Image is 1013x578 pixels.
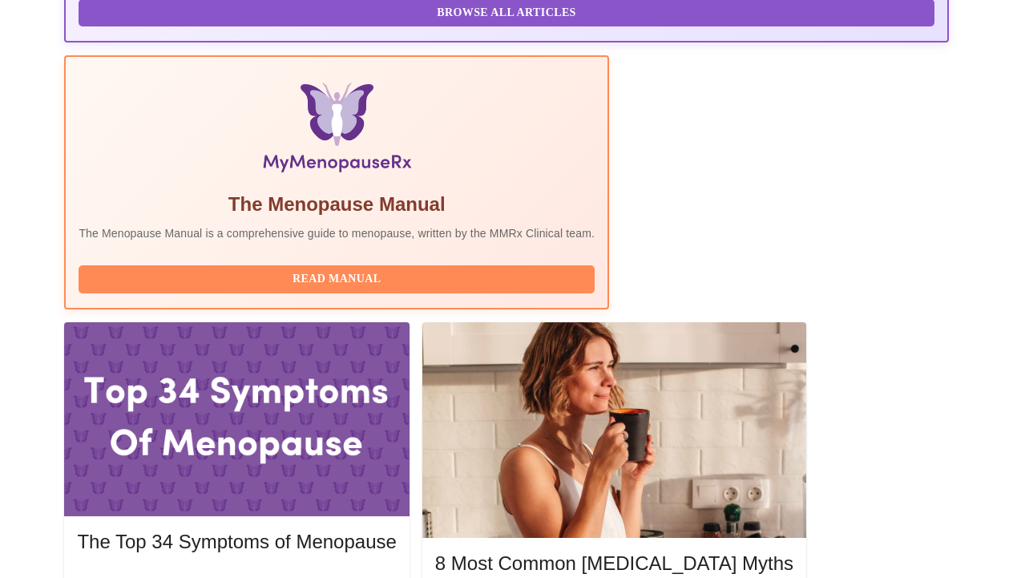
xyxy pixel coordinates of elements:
[79,225,595,241] p: The Menopause Manual is a comprehensive guide to menopause, written by the MMRx Clinical team.
[79,5,938,18] a: Browse All Articles
[77,529,396,555] h5: The Top 34 Symptoms of Menopause
[95,269,579,289] span: Read Manual
[161,83,513,179] img: Menopause Manual
[435,551,793,576] h5: 8 Most Common [MEDICAL_DATA] Myths
[95,3,918,23] span: Browse All Articles
[79,192,595,217] h5: The Menopause Manual
[79,265,595,293] button: Read Manual
[79,271,599,285] a: Read Manual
